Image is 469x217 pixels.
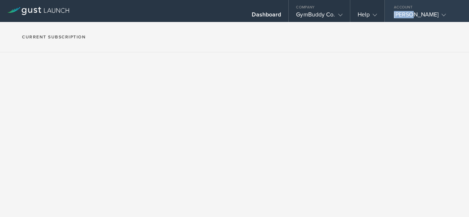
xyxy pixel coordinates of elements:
div: GymBuddy Co. [296,11,342,22]
div: Help [358,11,377,22]
div: Dashboard [252,11,281,22]
h2: Current Subscription [22,35,86,39]
div: [PERSON_NAME] [394,11,456,22]
iframe: Chat Widget [432,182,469,217]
